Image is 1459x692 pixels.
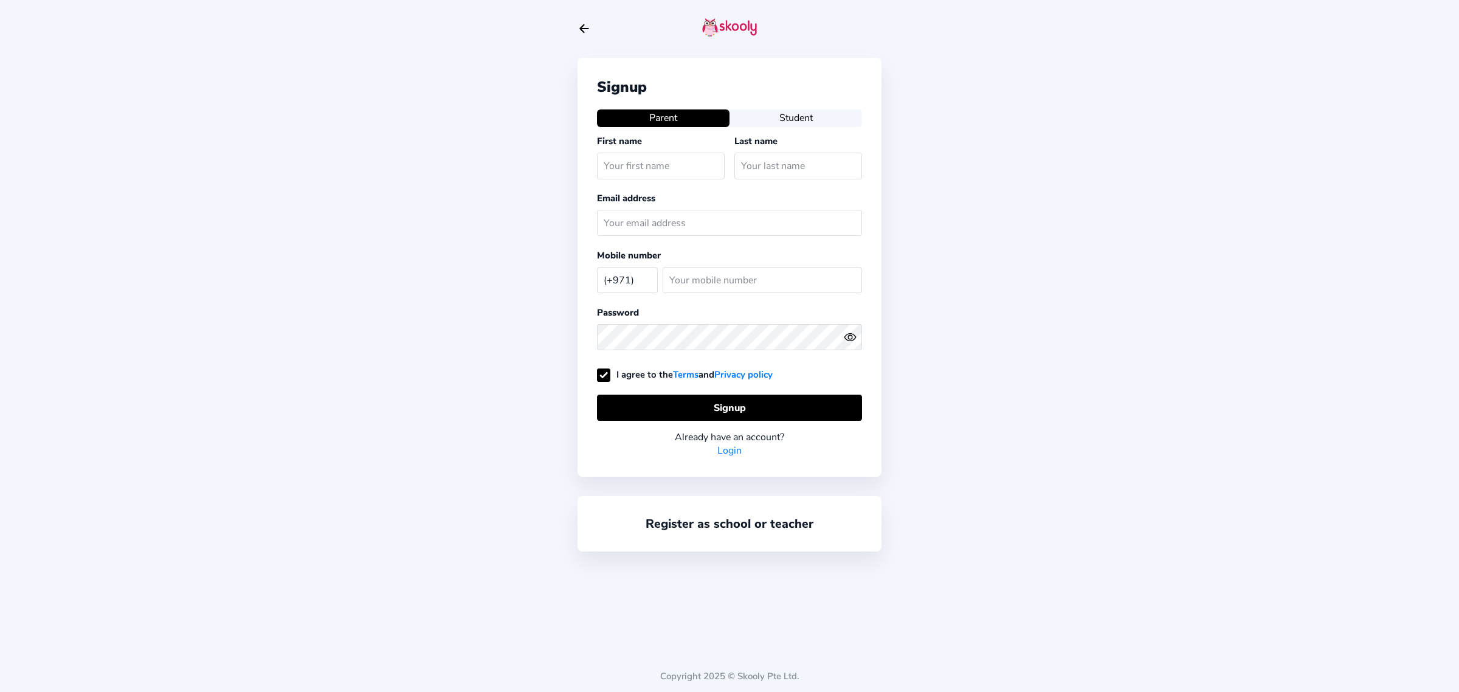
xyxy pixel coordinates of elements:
button: eye outlineeye off outline [844,331,862,344]
label: Mobile number [597,249,661,261]
label: Last name [734,135,778,147]
ion-icon: eye outline [844,331,857,344]
button: Student [729,109,862,126]
button: Signup [597,395,862,421]
button: arrow back outline [578,22,591,35]
img: skooly-logo.png [702,18,757,37]
label: First name [597,135,642,147]
label: I agree to the and [597,368,773,381]
button: Parent [597,109,729,126]
a: Register as school or teacher [646,516,813,532]
label: Password [597,306,639,319]
input: Your last name [734,153,862,179]
label: Email address [597,192,655,204]
a: Terms [673,368,698,381]
input: Your mobile number [663,267,862,293]
a: Privacy policy [714,368,773,381]
a: Login [717,444,742,457]
div: Already have an account? [597,431,862,444]
input: Your email address [597,210,862,236]
div: Signup [597,77,862,97]
input: Your first name [597,153,725,179]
